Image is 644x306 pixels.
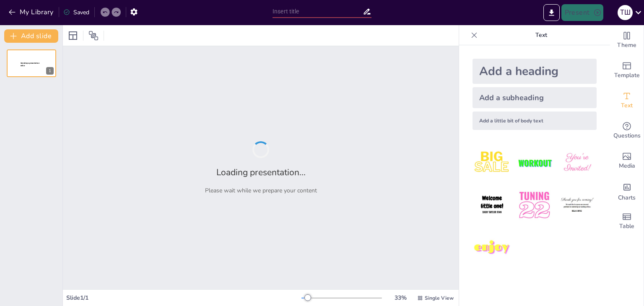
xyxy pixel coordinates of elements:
span: Sendsteps presentation editor [21,62,39,67]
div: Add images, graphics, shapes or video [610,146,644,176]
img: 1.jpeg [473,143,512,182]
div: Add a little bit of body text [473,112,597,130]
img: 6.jpeg [558,186,597,225]
span: Media [619,161,635,171]
span: Single View [425,295,454,301]
img: 3.jpeg [558,143,597,182]
span: Position [88,31,99,41]
span: Theme [617,41,636,50]
div: Add text boxes [610,86,644,116]
div: 1 [7,49,56,77]
img: 7.jpeg [473,228,512,267]
div: Get real-time input from your audience [610,116,644,146]
div: Add a heading [473,59,597,84]
div: 33 % [390,294,410,302]
button: My Library [6,5,57,19]
img: 4.jpeg [473,186,512,225]
div: Add charts and graphs [610,176,644,206]
div: Saved [63,8,89,16]
img: 5.jpeg [515,186,554,225]
div: Change the overall theme [610,25,644,55]
p: Text [481,25,602,45]
div: Add a subheading [473,87,597,108]
p: Please wait while we prepare your content [205,187,317,194]
span: Charts [618,193,636,202]
div: Add a table [610,206,644,236]
div: 1 [46,67,54,75]
div: Add ready made slides [610,55,644,86]
div: Slide 1 / 1 [66,294,301,302]
span: Table [619,222,634,231]
span: Text [621,101,633,110]
button: Present [561,4,603,21]
h2: Loading presentation... [216,166,306,178]
button: Т Ш [618,4,633,21]
input: Insert title [273,5,363,18]
div: Т Ш [618,5,633,20]
img: 2.jpeg [515,143,554,182]
span: Template [614,71,640,80]
button: Export to PowerPoint [543,4,560,21]
span: Questions [613,131,641,140]
div: Layout [66,29,80,42]
button: Add slide [4,29,58,43]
